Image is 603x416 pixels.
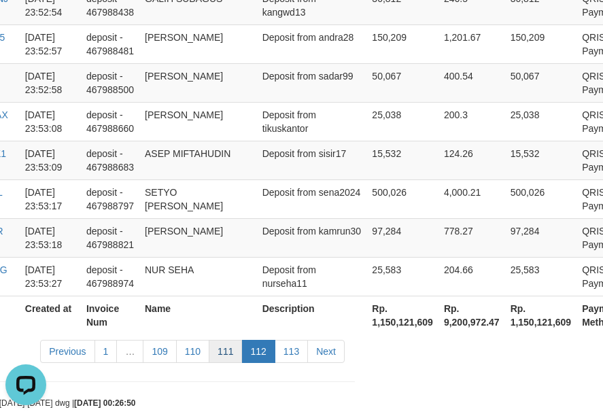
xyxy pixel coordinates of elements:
[139,102,257,141] td: [PERSON_NAME]
[5,5,46,46] button: Open LiveChat chat widget
[257,102,367,141] td: Deposit from tikuskantor
[505,63,577,102] td: 50,067
[40,340,94,363] a: Previous
[139,296,257,334] th: Name
[257,179,367,218] td: Deposit from sena2024
[366,296,438,334] th: Rp. 1,150,121,609
[20,63,81,102] td: [DATE] 23:52:58
[139,63,257,102] td: [PERSON_NAME]
[20,102,81,141] td: [DATE] 23:53:08
[139,141,257,179] td: ASEP MIFTAHUDIN
[307,340,345,363] a: Next
[505,102,577,141] td: 25,038
[20,24,81,63] td: [DATE] 23:52:57
[366,24,438,63] td: 150,209
[438,218,505,257] td: 778.27
[81,296,139,334] th: Invoice Num
[505,296,577,334] th: Rp. 1,150,121,609
[81,257,139,296] td: deposit - 467988974
[81,141,139,179] td: deposit - 467988683
[257,218,367,257] td: Deposit from kamrun30
[139,179,257,218] td: SETYO [PERSON_NAME]
[143,340,176,363] a: 109
[438,24,505,63] td: 1,201.67
[20,218,81,257] td: [DATE] 23:53:18
[505,257,577,296] td: 25,583
[275,340,308,363] a: 113
[505,24,577,63] td: 150,209
[438,257,505,296] td: 204.66
[366,179,438,218] td: 500,026
[438,141,505,179] td: 124.26
[139,24,257,63] td: [PERSON_NAME]
[438,102,505,141] td: 200.3
[139,218,257,257] td: [PERSON_NAME]
[505,179,577,218] td: 500,026
[20,179,81,218] td: [DATE] 23:53:17
[366,141,438,179] td: 15,532
[81,63,139,102] td: deposit - 467988500
[438,296,505,334] th: Rp. 9,200,972.47
[20,141,81,179] td: [DATE] 23:53:09
[81,179,139,218] td: deposit - 467988797
[366,102,438,141] td: 25,038
[94,340,118,363] a: 1
[438,179,505,218] td: 4,000.21
[257,257,367,296] td: Deposit from nurseha11
[81,102,139,141] td: deposit - 467988660
[257,24,367,63] td: Deposit from andra28
[366,257,438,296] td: 25,583
[366,218,438,257] td: 97,284
[257,296,367,334] th: Description
[139,257,257,296] td: NUR SEHA
[74,398,135,408] strong: [DATE] 00:26:50
[505,218,577,257] td: 97,284
[366,63,438,102] td: 50,067
[241,340,275,363] a: 112
[176,340,209,363] a: 110
[209,340,242,363] a: 111
[257,63,367,102] td: Deposit from sadar99
[81,24,139,63] td: deposit - 467988481
[505,141,577,179] td: 15,532
[20,296,81,334] th: Created at
[116,340,143,363] a: …
[81,218,139,257] td: deposit - 467988821
[438,63,505,102] td: 400.54
[257,141,367,179] td: Deposit from sisir17
[20,257,81,296] td: [DATE] 23:53:27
